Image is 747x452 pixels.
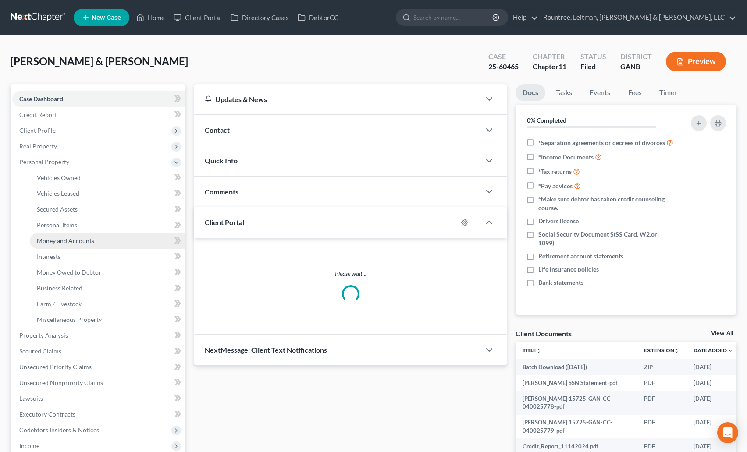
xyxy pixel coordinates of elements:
[687,415,740,439] td: [DATE]
[516,359,637,375] td: Batch Download ([DATE])
[19,332,68,339] span: Property Analysis
[533,62,566,72] div: Chapter
[620,62,652,72] div: GANB
[19,347,61,355] span: Secured Claims
[30,233,185,249] a: Money and Accounts
[205,95,470,104] div: Updates & News
[637,375,687,391] td: PDF
[644,347,679,353] a: Extensionunfold_more
[37,237,94,244] span: Money and Accounts
[516,391,637,415] td: [PERSON_NAME] 15725-GAN-CC-040025778-pdf
[12,343,185,359] a: Secured Claims
[711,330,733,336] a: View All
[30,312,185,328] a: Miscellaneous Property
[37,268,101,276] span: Money Owed to Debtor
[293,10,343,25] a: DebtorCC
[488,62,519,72] div: 25-60465
[728,348,733,353] i: expand_more
[621,84,649,101] a: Fees
[12,107,185,123] a: Credit Report
[12,328,185,343] a: Property Analysis
[169,10,226,25] a: Client Portal
[580,62,606,72] div: Filed
[549,84,579,101] a: Tasks
[19,158,69,166] span: Personal Property
[580,52,606,62] div: Status
[19,95,63,102] span: Case Dashboard
[30,170,185,186] a: Vehicles Owned
[687,359,740,375] td: [DATE]
[583,84,617,101] a: Events
[30,280,185,296] a: Business Related
[205,218,244,226] span: Client Portal
[205,187,238,196] span: Comments
[19,111,57,118] span: Credit Report
[30,296,185,312] a: Farm / Livestock
[509,10,538,25] a: Help
[538,182,573,191] span: *Pay advices
[30,186,185,201] a: Vehicles Leased
[666,52,726,71] button: Preview
[620,52,652,62] div: District
[538,217,579,226] span: Drivers license
[488,52,519,62] div: Case
[12,406,185,422] a: Executory Contracts
[205,269,496,278] p: Please wait...
[37,190,79,197] span: Vehicles Leased
[538,230,674,247] span: Social Security Document S(SS Card, W2,or 1099)
[132,10,169,25] a: Home
[538,167,572,176] span: *Tax returns
[523,347,541,353] a: Titleunfold_more
[539,10,736,25] a: Rountree, Leitman, [PERSON_NAME] & [PERSON_NAME], LLC
[413,9,494,25] input: Search by name...
[19,379,103,386] span: Unsecured Nonpriority Claims
[536,348,541,353] i: unfold_more
[19,426,99,434] span: Codebtors Insiders & Notices
[19,363,92,371] span: Unsecured Priority Claims
[527,117,566,124] strong: 0% Completed
[538,138,665,147] span: *Separation agreements or decrees of divorces
[637,391,687,415] td: PDF
[19,395,43,402] span: Lawsuits
[30,201,185,217] a: Secured Assets
[538,153,594,162] span: *Income Documents
[516,329,572,338] div: Client Documents
[533,52,566,62] div: Chapter
[11,55,188,67] span: [PERSON_NAME] & [PERSON_NAME]
[92,14,121,21] span: New Case
[516,84,545,101] a: Docs
[694,347,733,353] a: Date Added expand_more
[205,156,238,165] span: Quick Info
[538,195,674,212] span: *Make sure debtor has taken credit counseling course.
[558,62,566,71] span: 11
[37,316,102,323] span: Miscellaneous Property
[12,391,185,406] a: Lawsuits
[19,442,39,449] span: Income
[19,142,57,150] span: Real Property
[30,265,185,280] a: Money Owed to Debtor
[687,391,740,415] td: [DATE]
[637,415,687,439] td: PDF
[30,217,185,233] a: Personal Items
[538,252,623,261] span: Retirement account statements
[12,375,185,391] a: Unsecured Nonpriority Claims
[516,375,637,391] td: [PERSON_NAME] SSN Statement-pdf
[37,300,82,307] span: Farm / Livestock
[37,205,78,213] span: Secured Assets
[37,253,60,260] span: Interests
[538,265,599,274] span: Life insurance policies
[37,221,77,229] span: Personal Items
[37,284,82,292] span: Business Related
[717,422,738,443] div: Open Intercom Messenger
[19,410,75,418] span: Executory Contracts
[30,249,185,265] a: Interests
[12,359,185,375] a: Unsecured Priority Claims
[205,126,230,134] span: Contact
[205,346,327,354] span: NextMessage: Client Text Notifications
[516,415,637,439] td: [PERSON_NAME] 15725-GAN-CC-040025779-pdf
[538,278,583,287] span: Bank statements
[687,375,740,391] td: [DATE]
[37,174,81,181] span: Vehicles Owned
[674,348,679,353] i: unfold_more
[226,10,293,25] a: Directory Cases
